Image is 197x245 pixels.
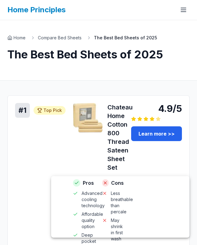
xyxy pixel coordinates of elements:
[7,48,190,61] h1: The Best Bed Sheets of 2025
[7,35,190,41] nav: Breadcrumb
[107,103,133,172] h3: Chateau Home Cotton 800 Thread Sateen Sheet Set
[7,5,66,14] a: Home Principles
[131,126,182,141] a: Learn more >>
[7,35,26,41] a: Home
[131,103,182,114] div: 4.9/5
[15,103,30,118] div: # 1
[94,35,157,41] span: The Best Bed Sheets of 2025
[38,35,82,41] a: Compare Bed Sheets
[73,103,103,132] img: Chateau Home Cotton 800 Thread Sateen Sheet Set - Cotton product image
[43,107,62,113] span: Top Pick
